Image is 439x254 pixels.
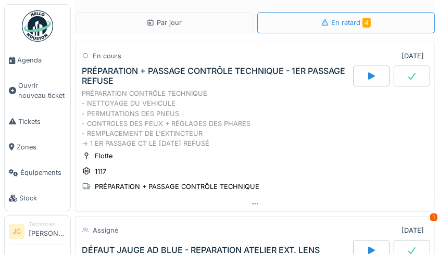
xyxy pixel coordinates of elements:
a: Agenda [5,47,70,73]
div: Assigné [93,225,118,235]
span: Agenda [17,55,66,65]
div: Flotte [95,151,112,161]
a: Ouvrir nouveau ticket [5,73,70,108]
span: En retard [331,19,371,27]
div: PRÉPARATION CONTRÔLE TECHNIQUE - NETTOYAGE DU VEHICULE - PERMUTATIONS DES PNEUS - CONTROLES DES F... [82,88,428,148]
span: Tickets [18,117,66,126]
span: 4 [362,18,371,28]
a: Stock [5,185,70,211]
div: 1117 [95,167,106,176]
div: En cours [93,51,121,61]
span: Zones [17,142,66,152]
span: Stock [19,193,66,203]
span: Équipements [20,168,66,177]
div: PRÉPARATION + PASSAGE CONTRÔLE TECHNIQUE - 1ER PASSAGE REFUSE [82,66,351,86]
div: [DATE] [402,51,424,61]
div: 1 [430,213,437,221]
li: JC [9,224,24,239]
a: Équipements [5,160,70,185]
div: Par jour [146,18,182,28]
div: [DATE] [402,225,424,235]
img: Badge_color-CXgf-gQk.svg [22,10,53,42]
li: [PERSON_NAME] [29,220,66,243]
a: Tickets [5,109,70,134]
a: Zones [5,134,70,160]
div: Technicien [29,220,66,228]
div: PRÉPARATION + PASSAGE CONTRÔLE TECHNIQUE [95,182,259,192]
span: Ouvrir nouveau ticket [18,81,66,100]
a: JC Technicien[PERSON_NAME] [9,220,66,245]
